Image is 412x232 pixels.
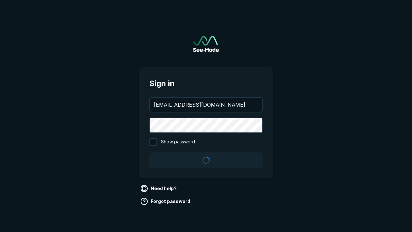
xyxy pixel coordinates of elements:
img: See-Mode Logo [193,36,219,52]
a: Forgot password [139,196,193,207]
span: Show password [161,138,195,146]
a: Need help? [139,183,179,194]
input: your@email.com [150,98,262,112]
a: Go to sign in [193,36,219,52]
span: Sign in [149,78,263,89]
